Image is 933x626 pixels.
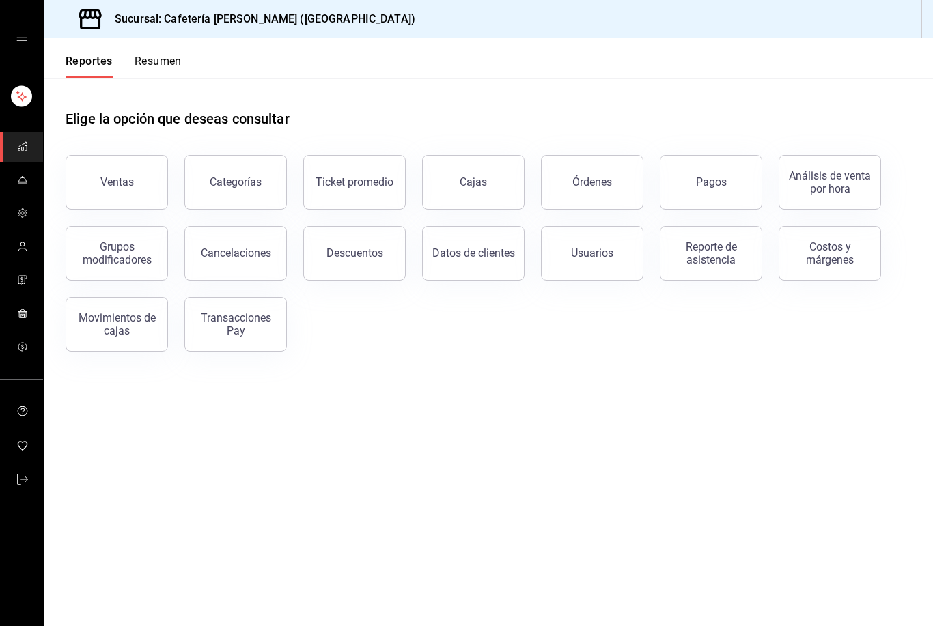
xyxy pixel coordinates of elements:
[66,109,290,129] h1: Elige la opción que deseas consultar
[660,226,762,281] button: Reporte de asistencia
[184,297,287,352] button: Transacciones Pay
[788,240,872,266] div: Costos y márgenes
[184,155,287,210] button: Categorías
[100,175,134,188] div: Ventas
[422,226,525,281] button: Datos de clientes
[303,226,406,281] button: Descuentos
[66,226,168,281] button: Grupos modificadores
[572,175,612,188] div: Órdenes
[201,246,271,259] div: Cancelaciones
[66,155,168,210] button: Ventas
[422,155,525,210] button: Cajas
[303,155,406,210] button: Ticket promedio
[210,175,262,188] div: Categorías
[184,226,287,281] button: Cancelaciones
[135,55,182,78] button: Resumen
[66,55,182,78] div: navigation tabs
[74,311,159,337] div: Movimientos de cajas
[460,175,487,188] div: Cajas
[660,155,762,210] button: Pagos
[193,311,278,337] div: Transacciones Pay
[541,226,643,281] button: Usuarios
[432,246,515,259] div: Datos de clientes
[788,169,872,195] div: Análisis de venta por hora
[74,240,159,266] div: Grupos modificadores
[16,35,27,46] button: open drawer
[779,155,881,210] button: Análisis de venta por hora
[779,226,881,281] button: Costos y márgenes
[104,11,415,27] h3: Sucursal: Cafetería [PERSON_NAME] ([GEOGRAPHIC_DATA])
[696,175,727,188] div: Pagos
[326,246,383,259] div: Descuentos
[316,175,393,188] div: Ticket promedio
[571,246,613,259] div: Usuarios
[669,240,753,266] div: Reporte de asistencia
[541,155,643,210] button: Órdenes
[66,55,113,78] button: Reportes
[66,297,168,352] button: Movimientos de cajas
